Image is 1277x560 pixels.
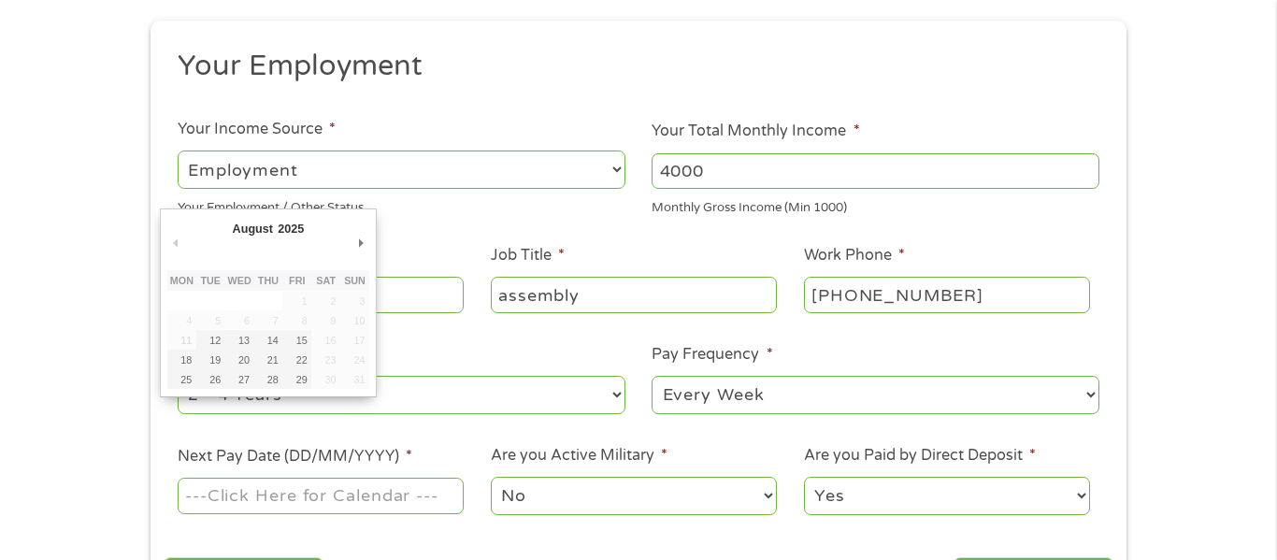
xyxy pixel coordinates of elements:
[254,350,283,369] button: 21
[178,48,1086,85] h2: Your Employment
[282,330,311,350] button: 15
[178,120,336,139] label: Your Income Source
[282,350,311,369] button: 22
[230,216,276,241] div: August
[491,246,565,266] label: Job Title
[196,330,225,350] button: 12
[254,369,283,389] button: 28
[652,193,1099,218] div: Monthly Gross Income (Min 1000)
[804,277,1090,312] input: (231) 754-4010
[491,277,777,312] input: Cashier
[196,350,225,369] button: 19
[167,369,196,389] button: 25
[652,153,1099,189] input: 1800
[316,275,336,286] abbr: Saturday
[225,369,254,389] button: 27
[178,478,464,513] input: Use the arrow keys to pick a date
[254,330,283,350] button: 14
[170,275,194,286] abbr: Monday
[652,345,772,365] label: Pay Frequency
[258,275,279,286] abbr: Thursday
[352,230,369,255] button: Next Month
[196,369,225,389] button: 26
[178,447,412,467] label: Next Pay Date (DD/MM/YYYY)
[804,246,905,266] label: Work Phone
[491,446,667,466] label: Are you Active Military
[276,216,307,241] div: 2025
[167,350,196,369] button: 18
[344,275,366,286] abbr: Sunday
[652,122,859,141] label: Your Total Monthly Income
[289,275,305,286] abbr: Friday
[178,193,625,218] div: Your Employment / Other Status
[228,275,251,286] abbr: Wednesday
[804,446,1036,466] label: Are you Paid by Direct Deposit
[167,230,184,255] button: Previous Month
[225,350,254,369] button: 20
[225,330,254,350] button: 13
[282,369,311,389] button: 29
[200,275,221,286] abbr: Tuesday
